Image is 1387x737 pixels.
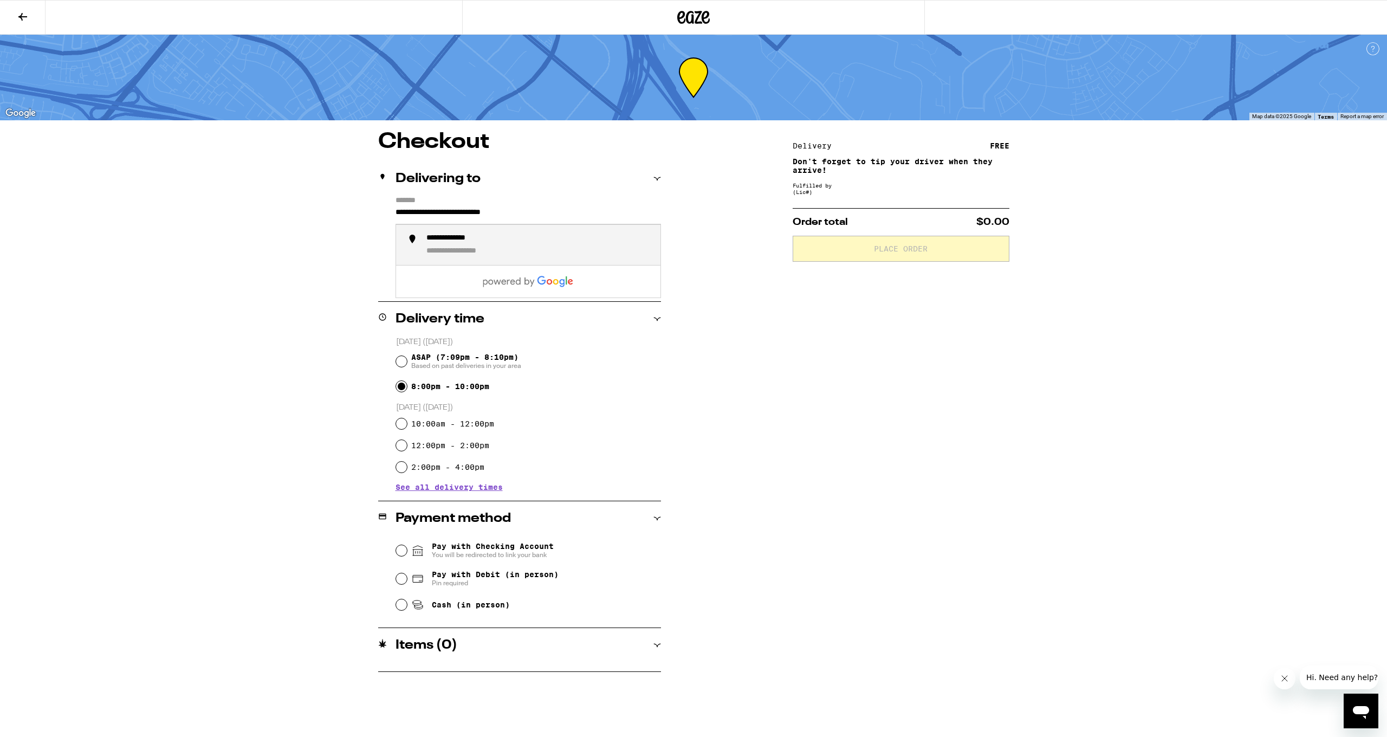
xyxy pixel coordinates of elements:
a: Report a map error [1340,113,1384,119]
div: Delivery [793,142,839,150]
span: You will be redirected to link your bank [432,551,554,559]
h2: Payment method [396,512,511,525]
a: Terms [1318,113,1334,120]
iframe: Message from company [1300,665,1378,689]
p: [DATE] ([DATE]) [396,403,661,413]
label: 8:00pm - 10:00pm [411,382,489,391]
iframe: Close message [1274,668,1295,689]
button: Place Order [793,236,1009,262]
img: Google [3,106,38,120]
span: Cash (in person) [432,600,510,609]
p: Don't forget to tip your driver when they arrive! [793,157,1009,174]
span: Pay with Debit (in person) [432,570,559,579]
div: FREE [990,142,1009,150]
h2: Items ( 0 ) [396,639,457,652]
label: 12:00pm - 2:00pm [411,441,489,450]
span: ASAP (7:09pm - 8:10pm) [411,353,521,370]
span: $0.00 [976,217,1009,227]
h1: Checkout [378,131,661,153]
span: Based on past deliveries in your area [411,361,521,370]
p: [DATE] ([DATE]) [396,337,661,347]
span: Map data ©2025 Google [1252,113,1311,119]
span: Order total [793,217,848,227]
span: Place Order [874,245,928,253]
label: 10:00am - 12:00pm [411,419,494,428]
button: See all delivery times [396,483,503,491]
iframe: Button to launch messaging window [1344,694,1378,728]
h2: Delivery time [396,313,484,326]
label: 2:00pm - 4:00pm [411,463,484,471]
span: Pin required [432,579,559,587]
span: Pay with Checking Account [432,542,554,559]
h2: Delivering to [396,172,481,185]
a: Open this area in Google Maps (opens a new window) [3,106,38,120]
div: Fulfilled by (Lic# ) [793,182,1009,195]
